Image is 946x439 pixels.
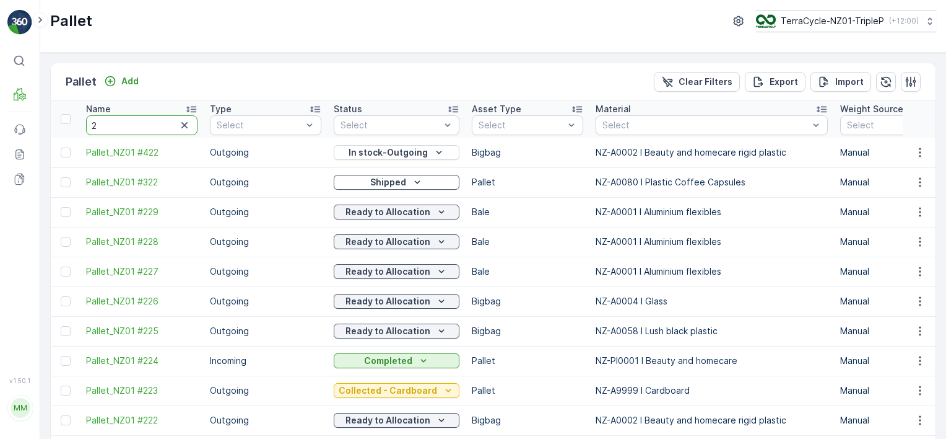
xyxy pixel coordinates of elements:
p: Ready to Allocation [345,236,430,248]
p: Import [835,76,864,88]
p: Clear Filters [679,76,732,88]
button: Clear Filters [654,72,740,92]
p: NZ-A9999 I Cardboard [596,384,828,397]
button: Collected - Cardboard [334,383,459,398]
p: Bigbag [472,295,583,308]
p: Name [86,103,111,115]
p: Pallet [472,355,583,367]
p: In stock-Outgoing [349,146,428,159]
p: Pallet_NZ01 #473 [548,11,633,25]
p: Status [334,103,362,115]
span: 70 [65,244,76,255]
p: Bigbag [472,414,583,427]
span: Bigbag [66,285,95,296]
button: Completed [334,353,459,368]
button: Shipped [334,175,459,190]
p: NZ-A0058 I Lush black plastic [596,325,828,337]
span: Tare Weight : [11,265,69,275]
button: Import [810,72,871,92]
p: Incoming [210,355,321,367]
p: Pallet_NZ01 #474 [548,347,633,362]
p: Material [596,103,631,115]
p: NZ-A0002 I Beauty and homecare rigid plastic [596,146,828,159]
span: Name : [11,203,41,214]
button: In stock-Outgoing [334,145,459,160]
p: NZ-PI0001 I Beauty and homecare [596,355,828,367]
div: Toggle Row Selected [61,148,71,157]
p: NZ-A0002 I Beauty and homecare rigid plastic [596,414,828,427]
button: Ready to Allocation [334,234,459,249]
div: Toggle Row Selected [61,207,71,217]
button: Ready to Allocation [334,205,459,219]
div: Toggle Row Selected [61,386,71,396]
p: Bale [472,265,583,278]
button: Ready to Allocation [334,324,459,339]
a: Pallet_NZ01 #228 [86,236,197,248]
span: Pallet_NZ01 #322 [86,176,197,188]
p: Outgoing [210,265,321,278]
a: Pallet_NZ01 #223 [86,384,197,397]
p: Add [121,75,139,87]
span: v 1.50.1 [7,377,32,384]
button: Ready to Allocation [334,294,459,309]
p: Outgoing [210,384,321,397]
p: Bale [472,236,583,248]
a: Pallet_NZ01 #422 [86,146,197,159]
p: Ready to Allocation [345,295,430,308]
span: 90 [72,224,84,234]
p: Collected - Cardboard [339,384,437,397]
p: Ready to Allocation [345,325,430,337]
input: Search [86,115,197,135]
p: Outgoing [210,176,321,188]
p: Ready to Allocation [345,206,430,218]
span: Pallet_NZ01 #473 [41,203,116,214]
p: Select [847,119,932,131]
p: NZ-A0001 I Aluminium flexibles [596,206,828,218]
p: Ready to Allocation [345,414,430,427]
button: Add [99,74,144,89]
p: Shipped [370,176,406,188]
div: Toggle Row Selected [61,177,71,187]
div: Toggle Row Selected [61,356,71,366]
p: NZ-A0004 I Glass [596,295,828,308]
button: MM [7,387,32,429]
p: Outgoing [210,414,321,427]
p: Pallet [50,11,92,31]
a: Pallet_NZ01 #226 [86,295,197,308]
div: Toggle Row Selected [61,237,71,247]
span: Pallet_NZ01 #229 [86,206,197,218]
div: MM [11,398,30,418]
p: Select [479,119,564,131]
p: NZ-A0001 I Aluminium flexibles [596,236,828,248]
a: Pallet_NZ01 #225 [86,325,197,337]
a: Pallet_NZ01 #224 [86,355,197,367]
p: Pallet [66,73,97,91]
p: Type [210,103,232,115]
p: Outgoing [210,146,321,159]
button: TerraCycle-NZ01-TripleP(+12:00) [756,10,936,32]
p: Bigbag [472,325,583,337]
div: Toggle Row Selected [61,267,71,277]
p: Select [217,119,302,131]
p: Completed [364,355,412,367]
button: Export [745,72,805,92]
a: Pallet_NZ01 #227 [86,265,197,278]
p: Select [341,119,440,131]
span: Material : [11,306,53,316]
p: NZ-A0080 I Plastic Coffee Capsules [596,176,828,188]
p: NZ-A0001 I Aluminium flexibles [596,265,828,278]
span: Total Weight : [11,224,72,234]
span: Net Weight : [11,244,65,255]
p: Pallet [472,176,583,188]
div: Toggle Row Selected [61,415,71,425]
img: TC_7kpGtVS.png [756,14,776,28]
a: Pallet_NZ01 #222 [86,414,197,427]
